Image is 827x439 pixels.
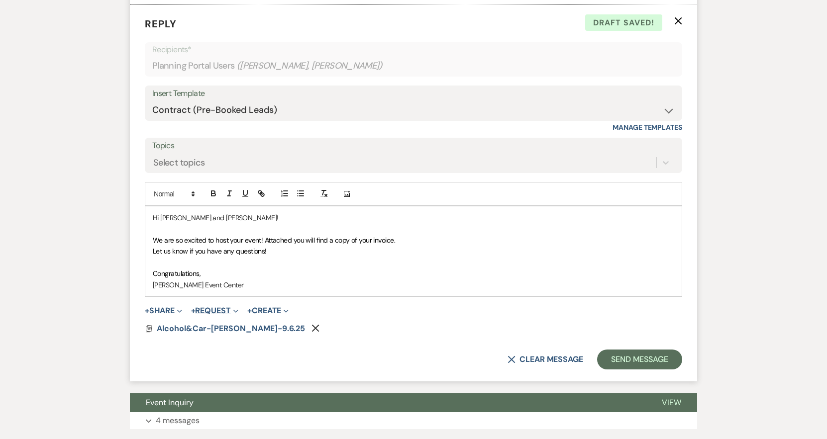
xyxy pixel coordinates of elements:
button: Event Inquiry [130,393,646,412]
button: Clear message [508,355,583,363]
span: Alcohol&Car-[PERSON_NAME]-9.6.25 [157,323,305,334]
span: Congratulations, [153,269,201,278]
div: Select topics [153,156,205,170]
span: + [191,307,196,315]
span: Draft saved! [585,14,662,31]
button: Send Message [597,350,682,369]
a: Manage Templates [613,123,682,132]
button: 4 messages [130,412,697,429]
span: Event Inquiry [146,397,194,408]
button: Request [191,307,238,315]
p: Recipients* [152,43,675,56]
span: ( [PERSON_NAME], [PERSON_NAME] ) [237,59,383,73]
p: [PERSON_NAME] Event Center [153,279,674,290]
p: 4 messages [156,414,200,427]
div: Planning Portal Users [152,56,675,76]
button: Alcohol&Car-[PERSON_NAME]-9.6.25 [157,323,308,335]
span: View [662,397,681,408]
button: Create [247,307,289,315]
span: Reply [145,17,177,30]
span: + [145,307,149,315]
button: View [646,393,697,412]
button: Share [145,307,182,315]
span: Let us know if you have any questions! [153,247,267,256]
label: Topics [152,139,675,153]
p: Hi [PERSON_NAME] and [PERSON_NAME]! [153,212,674,223]
span: We are so excited to host your event! Attached you will find a copy of your invoice. [153,236,395,245]
div: Insert Template [152,87,675,101]
span: + [247,307,252,315]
